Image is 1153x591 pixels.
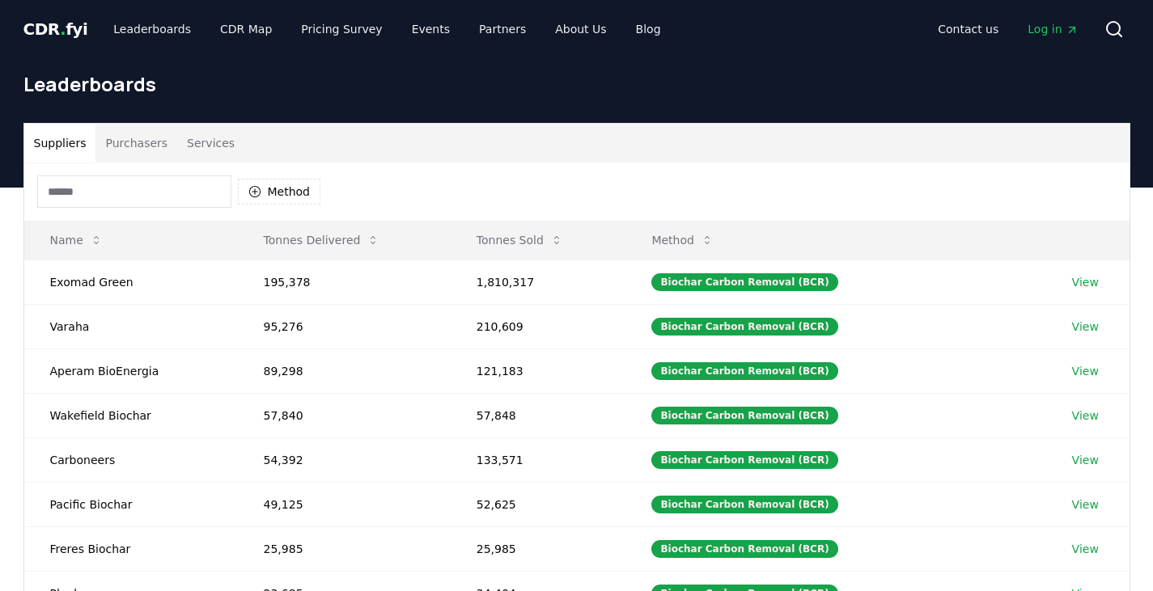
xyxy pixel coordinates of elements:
[207,15,285,44] a: CDR Map
[100,15,204,44] a: Leaderboards
[238,437,451,482] td: 54,392
[24,260,238,304] td: Exomad Green
[1072,274,1099,290] a: View
[451,526,626,571] td: 25,985
[1072,496,1099,513] a: View
[24,393,238,437] td: Wakefield Biochar
[451,437,626,482] td: 133,571
[925,15,1011,44] a: Contact us
[37,224,116,256] button: Name
[23,19,88,39] span: CDR fyi
[925,15,1091,44] nav: Main
[177,124,244,163] button: Services
[24,482,238,526] td: Pacific Biochar
[464,224,576,256] button: Tonnes Sold
[24,348,238,393] td: Aperam BioEnergia
[651,496,837,513] div: Biochar Carbon Removal (BCR)
[95,124,177,163] button: Purchasers
[251,224,393,256] button: Tonnes Delivered
[651,407,837,424] div: Biochar Carbon Removal (BCR)
[651,362,837,380] div: Biochar Carbon Removal (BCR)
[238,179,321,205] button: Method
[238,482,451,526] td: 49,125
[451,304,626,348] td: 210,609
[238,260,451,304] td: 195,378
[651,318,837,336] div: Biochar Carbon Removal (BCR)
[651,540,837,558] div: Biochar Carbon Removal (BCR)
[24,304,238,348] td: Varaha
[466,15,539,44] a: Partners
[542,15,619,44] a: About Us
[100,15,673,44] nav: Main
[1072,363,1099,379] a: View
[451,348,626,393] td: 121,183
[638,224,727,256] button: Method
[60,19,66,39] span: .
[238,348,451,393] td: 89,298
[1072,541,1099,557] a: View
[651,451,837,469] div: Biochar Carbon Removal (BCR)
[288,15,395,44] a: Pricing Survey
[24,526,238,571] td: Freres Biochar
[1072,319,1099,335] a: View
[24,437,238,482] td: Carboneers
[451,260,626,304] td: 1,810,317
[1015,15,1091,44] a: Log in
[451,482,626,526] td: 52,625
[1072,452,1099,468] a: View
[651,273,837,291] div: Biochar Carbon Removal (BCR)
[623,15,674,44] a: Blog
[1072,407,1099,424] a: View
[238,526,451,571] td: 25,985
[238,393,451,437] td: 57,840
[23,18,88,40] a: CDR.fyi
[451,393,626,437] td: 57,848
[23,71,1130,97] h1: Leaderboards
[24,124,96,163] button: Suppliers
[399,15,463,44] a: Events
[1028,21,1078,37] span: Log in
[238,304,451,348] td: 95,276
